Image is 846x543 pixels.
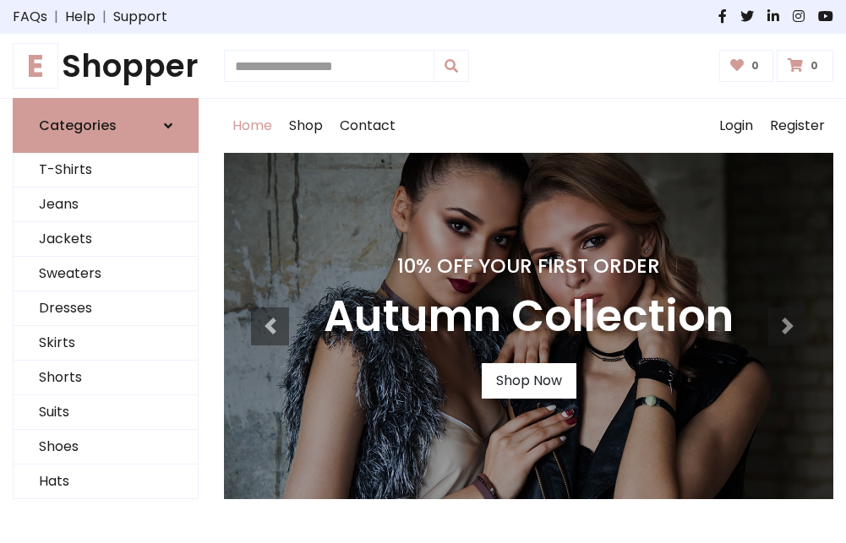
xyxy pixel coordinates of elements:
[65,7,96,27] a: Help
[482,363,576,399] a: Shop Now
[719,50,774,82] a: 0
[761,99,833,153] a: Register
[14,326,198,361] a: Skirts
[14,222,198,257] a: Jackets
[331,99,404,153] a: Contact
[14,361,198,395] a: Shorts
[96,7,113,27] span: |
[777,50,833,82] a: 0
[13,47,199,84] a: EShopper
[324,291,734,343] h3: Autumn Collection
[14,430,198,464] a: Shoes
[13,7,47,27] a: FAQs
[113,7,167,27] a: Support
[13,47,199,84] h1: Shopper
[13,43,58,89] span: E
[14,257,198,291] a: Sweaters
[281,99,331,153] a: Shop
[14,291,198,326] a: Dresses
[747,58,763,73] span: 0
[14,395,198,430] a: Suits
[711,99,761,153] a: Login
[14,187,198,222] a: Jeans
[14,464,198,499] a: Hats
[13,98,199,153] a: Categories
[806,58,822,73] span: 0
[324,254,734,278] h4: 10% Off Your First Order
[39,117,117,133] h6: Categories
[14,153,198,187] a: T-Shirts
[47,7,65,27] span: |
[224,99,281,153] a: Home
